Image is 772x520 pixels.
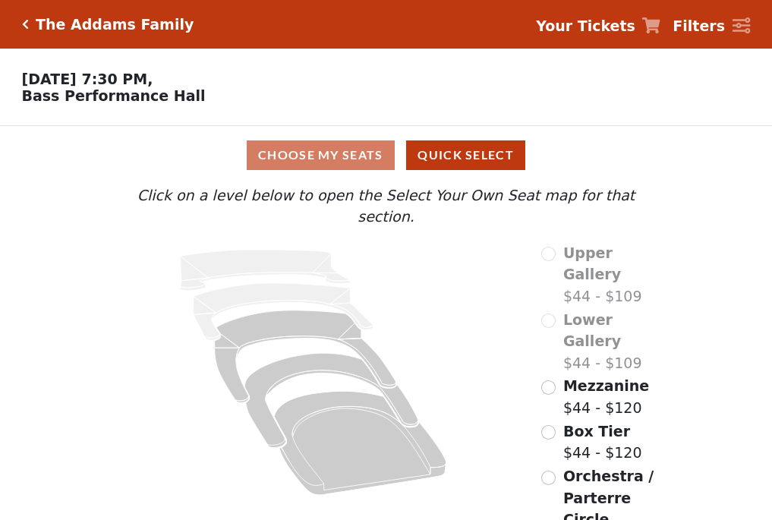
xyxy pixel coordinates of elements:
[36,16,194,33] h5: The Addams Family
[673,15,750,37] a: Filters
[563,242,665,307] label: $44 - $109
[563,377,649,394] span: Mezzanine
[275,391,447,495] path: Orchestra / Parterre Circle - Seats Available: 81
[563,421,642,464] label: $44 - $120
[194,283,373,340] path: Lower Gallery - Seats Available: 0
[181,250,351,291] path: Upper Gallery - Seats Available: 0
[563,375,649,418] label: $44 - $120
[536,15,660,37] a: Your Tickets
[563,311,621,350] span: Lower Gallery
[563,309,665,374] label: $44 - $109
[406,140,525,170] button: Quick Select
[107,184,664,228] p: Click on a level below to open the Select Your Own Seat map for that section.
[563,244,621,283] span: Upper Gallery
[536,17,635,34] strong: Your Tickets
[22,19,29,30] a: Click here to go back to filters
[673,17,725,34] strong: Filters
[563,423,630,440] span: Box Tier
